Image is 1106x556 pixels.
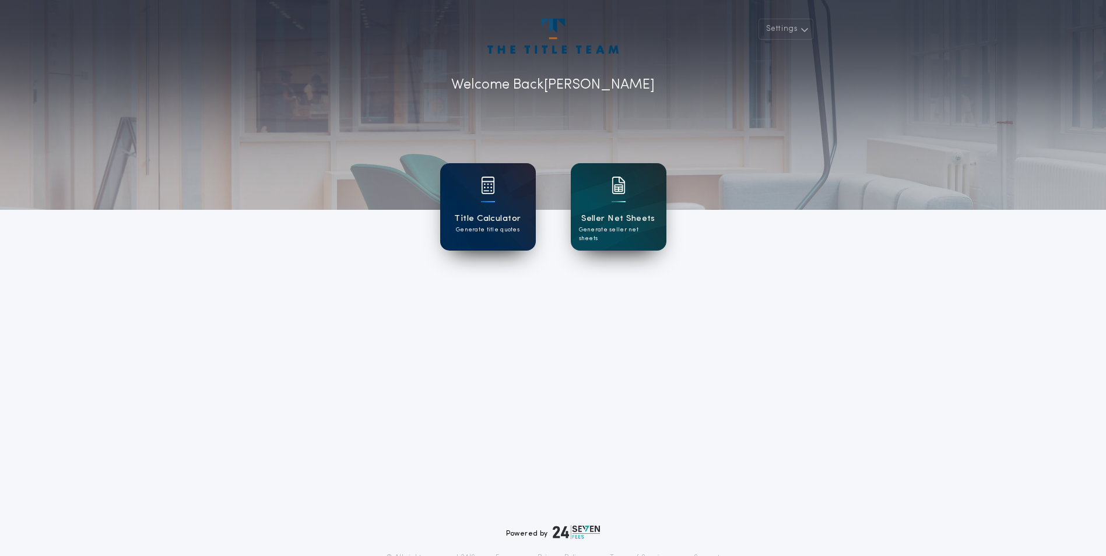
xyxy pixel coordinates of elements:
img: card icon [612,177,626,194]
h1: Title Calculator [454,212,521,226]
button: Settings [759,19,813,40]
a: card iconSeller Net SheetsGenerate seller net sheets [571,163,666,251]
img: logo [553,525,601,539]
h1: Seller Net Sheets [581,212,655,226]
img: account-logo [487,19,618,54]
p: Generate seller net sheets [579,226,658,243]
p: Generate title quotes [456,226,519,234]
p: Welcome Back [PERSON_NAME] [451,75,655,96]
div: Powered by [506,525,601,539]
img: card icon [481,177,495,194]
a: card iconTitle CalculatorGenerate title quotes [440,163,536,251]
